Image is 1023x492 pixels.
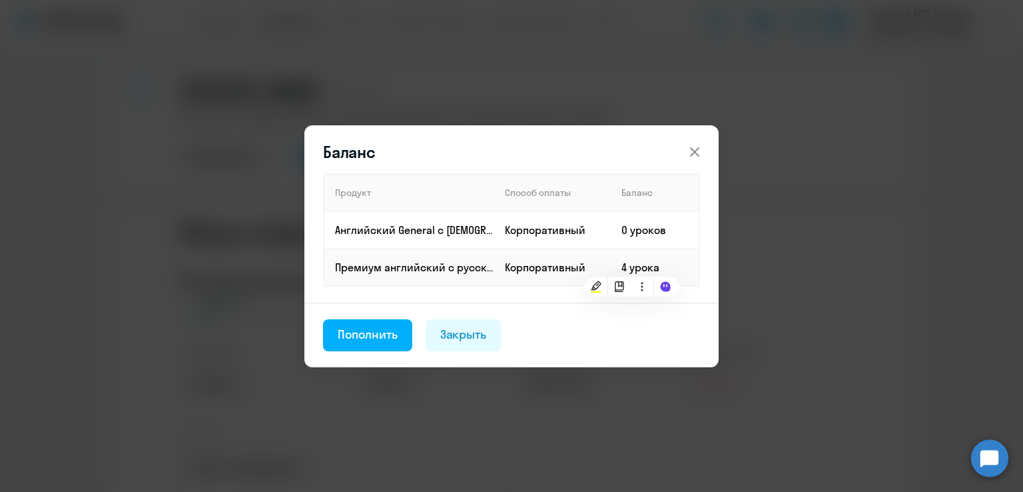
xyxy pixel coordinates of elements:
p: Английский General с [DEMOGRAPHIC_DATA] преподавателем [335,223,494,237]
div: Закрыть [440,326,487,343]
td: 0 уроков [611,211,699,249]
button: Закрыть [426,319,502,351]
div: Пополнить [338,326,398,343]
th: Продукт [324,174,494,211]
p: Премиум английский с русскоговорящим преподавателем [335,260,494,275]
th: Баланс [611,174,699,211]
td: Корпоративный [494,249,611,286]
td: 4 урока [611,249,699,286]
header: Баланс [304,141,719,163]
th: Способ оплаты [494,174,611,211]
td: Корпоративный [494,211,611,249]
button: Пополнить [323,319,412,351]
